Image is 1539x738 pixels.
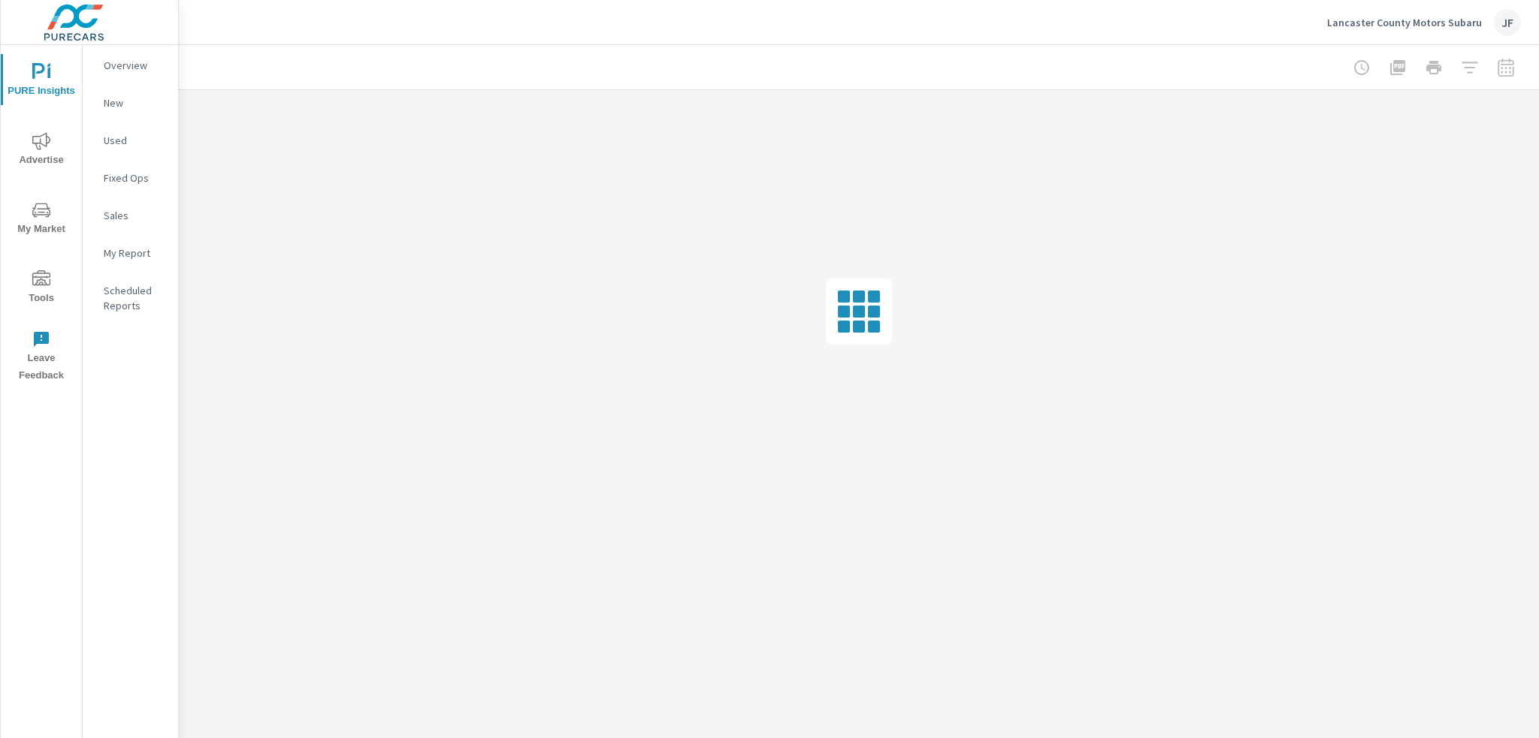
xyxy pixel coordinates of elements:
[83,54,178,77] div: Overview
[104,245,166,261] p: My Report
[5,201,77,238] span: My Market
[5,132,77,169] span: Advertise
[83,242,178,264] div: My Report
[1327,16,1482,29] p: Lancaster County Motors Subaru
[104,283,166,313] p: Scheduled Reports
[1,45,82,390] div: nav menu
[83,279,178,317] div: Scheduled Reports
[104,133,166,148] p: Used
[83,167,178,189] div: Fixed Ops
[83,204,178,227] div: Sales
[83,92,178,114] div: New
[5,270,77,307] span: Tools
[1494,9,1521,36] div: JF
[104,58,166,73] p: Overview
[5,330,77,384] span: Leave Feedback
[104,208,166,223] p: Sales
[104,95,166,110] p: New
[104,170,166,185] p: Fixed Ops
[83,129,178,152] div: Used
[5,63,77,100] span: PURE Insights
